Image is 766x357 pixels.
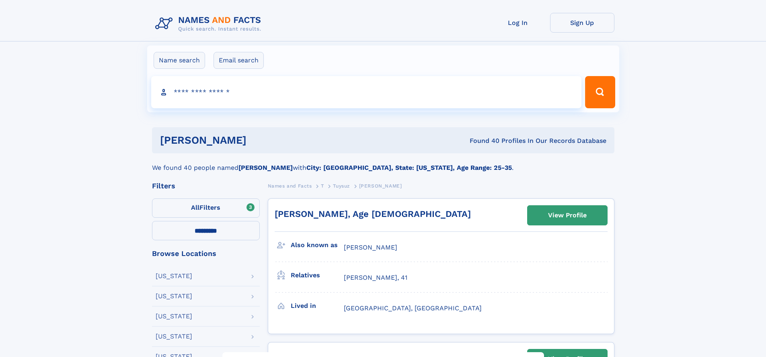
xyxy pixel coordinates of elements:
h1: [PERSON_NAME] [160,135,358,145]
span: [PERSON_NAME] [344,244,397,251]
h3: Relatives [291,268,344,282]
h3: Lived in [291,299,344,313]
img: Logo Names and Facts [152,13,268,35]
b: [PERSON_NAME] [238,164,293,171]
h3: Also known as [291,238,344,252]
button: Search Button [585,76,615,108]
div: [US_STATE] [156,333,192,340]
a: [PERSON_NAME], 41 [344,273,407,282]
a: [PERSON_NAME], Age [DEMOGRAPHIC_DATA] [275,209,471,219]
a: View Profile [528,206,607,225]
label: Filters [152,198,260,218]
label: Email search [214,52,264,69]
b: City: [GEOGRAPHIC_DATA], State: [US_STATE], Age Range: 25-35 [306,164,512,171]
span: [GEOGRAPHIC_DATA], [GEOGRAPHIC_DATA] [344,304,482,312]
span: [PERSON_NAME] [359,183,402,189]
input: search input [151,76,582,108]
label: Name search [154,52,205,69]
div: Browse Locations [152,250,260,257]
span: T [321,183,324,189]
div: Filters [152,182,260,190]
div: Found 40 Profiles In Our Records Database [358,136,606,145]
a: Log In [486,13,550,33]
span: Tuysuz [333,183,350,189]
a: Sign Up [550,13,614,33]
div: [US_STATE] [156,313,192,320]
a: Names and Facts [268,181,312,191]
div: View Profile [548,206,587,225]
div: [US_STATE] [156,273,192,279]
span: All [191,204,199,211]
a: Tuysuz [333,181,350,191]
a: T [321,181,324,191]
div: We found 40 people named with . [152,153,614,173]
div: [US_STATE] [156,293,192,299]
